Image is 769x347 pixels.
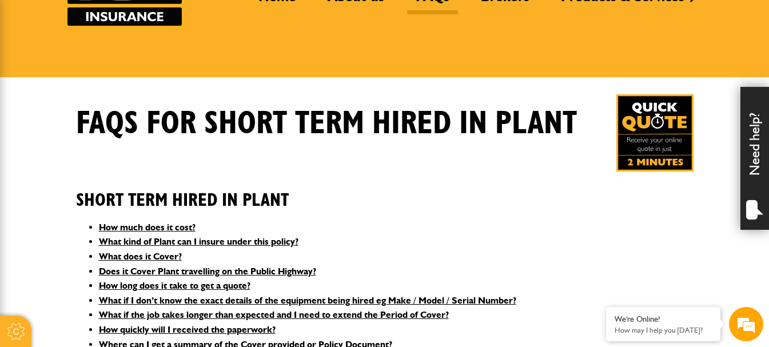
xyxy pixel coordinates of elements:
h2: Short Term Hired In Plant [76,172,694,211]
h1: FAQS for Short Term Hired In Plant [76,105,577,143]
p: How may I help you today? [615,326,712,334]
img: Quick Quote [616,94,694,171]
a: Get your insurance quote in just 2-minutes [616,94,694,171]
a: Does it Cover Plant travelling on the Public Highway? [99,266,316,277]
a: How quickly will I received the paperwork? [99,324,276,335]
a: How long does it take to get a quote? [99,280,250,291]
a: What kind of Plant can I insure under this policy? [99,236,298,247]
a: What if I don’t know the exact details of the equipment being hired eg Make / Model / Serial Number? [99,295,516,306]
a: What if the job takes longer than expected and I need to extend the Period of Cover? [99,309,449,320]
a: What does it Cover? [99,251,182,262]
a: How much does it cost? [99,222,196,233]
div: Need help? [740,87,769,230]
div: We're Online! [615,314,712,324]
